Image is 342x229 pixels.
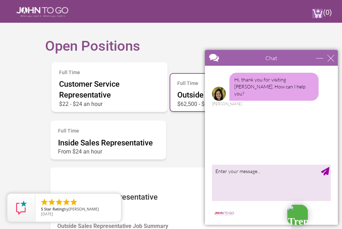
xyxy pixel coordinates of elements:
img: JOHN to go [16,7,68,17]
li:  [55,198,63,206]
li:  [62,198,71,206]
span: (0) [323,2,332,16]
iframe: Live Chat Box [201,46,342,229]
span: [PERSON_NAME] [69,206,99,212]
img: Review Rating [14,201,28,215]
li:  [48,198,56,206]
a: Full Time Outside Sales Representative $62,500 - $110,000 a year [170,70,285,115]
span: Star Rating [44,206,64,212]
iframe: trengo-widget-launcher [287,205,308,226]
h6: Full Time [177,81,278,86]
a: Full Time Customer Service Representative $22 - $24 an hour [51,59,167,115]
p: $62,500 - $110,000 a year [177,101,278,104]
a: Full Time Inside Sales Representative From $24 an hour [50,117,166,163]
span: Customer Service Representative [59,80,120,99]
span: by [41,207,115,212]
span: [DATE] [41,211,53,216]
h3: Outside Sales Representative [57,181,158,201]
img: cart a [312,9,323,18]
h6: Full Time [58,128,158,134]
p: From $24 an hour [58,148,158,152]
p: Outside Sales Representative Job Summary [57,219,285,226]
p: $22 - $24 an hour [59,101,159,104]
li:  [40,198,49,206]
li:  [70,198,78,206]
h2: Open Positions [45,17,297,54]
span: Outside Sales Representative [177,91,278,99]
span: Inside Sales Representative [58,138,153,147]
h6: Full Time [59,70,159,75]
span: 5 [41,206,43,212]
